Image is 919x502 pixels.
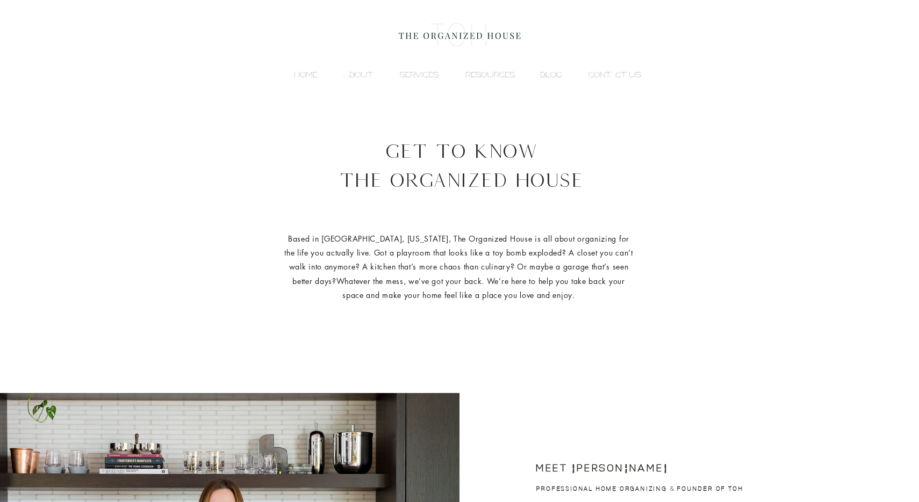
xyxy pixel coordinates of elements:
span: Whatever the mess, we’ve got your back. We’re here to help you take back your space and make your... [336,276,625,300]
p: BLOG [535,67,568,83]
h1: Get to Know The Organized House [196,136,726,194]
img: the organized house [394,13,526,56]
a: CONTACT US [568,67,647,83]
span: PROFESSIONAL HOME ORGANIZING & FOUNDER OF TOH [536,485,743,492]
span: MEET [PERSON_NAME] [536,461,669,474]
span: Based in [GEOGRAPHIC_DATA], [US_STATE], The Organized House is all about organizing for the life ... [284,234,633,286]
a: SERVICES [378,67,444,83]
a: BLOG [520,67,568,83]
p: SERVICES [394,67,444,83]
p: CONTACT US [583,67,647,83]
p: RESOURCES [460,67,520,83]
p: ABOUT [338,67,378,83]
a: HOME [273,67,323,83]
nav: Site [273,67,647,83]
a: RESOURCES [444,67,520,83]
p: HOME [289,67,323,83]
a: ABOUT [323,67,378,83]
